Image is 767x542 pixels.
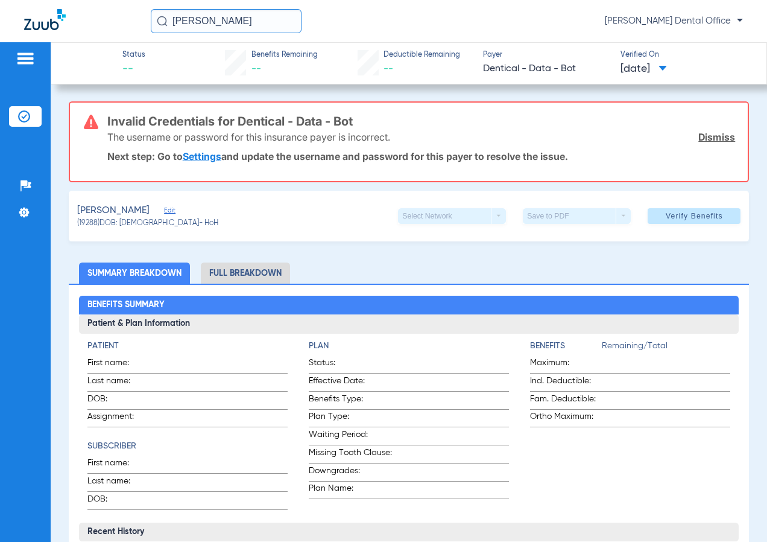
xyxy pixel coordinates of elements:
span: Last name: [87,375,147,391]
span: Dentical - Data - Bot [483,62,610,77]
p: The username or password for this insurance payer is incorrect. [107,131,390,143]
span: Verified On [620,50,748,61]
span: Fam. Deductible: [530,393,602,409]
h3: Patient & Plan Information [79,314,739,334]
h2: Benefits Summary [79,296,739,315]
span: Deductible Remaining [383,50,460,61]
span: DOB: [87,393,147,409]
button: Verify Benefits [648,208,740,224]
span: Verify Benefits [666,211,723,221]
span: Payer [483,50,610,61]
span: DOB: [87,493,147,509]
span: -- [251,64,261,74]
h3: Invalid Credentials for Dentical - Data - Bot [107,115,736,127]
img: Search Icon [157,16,168,27]
span: [PERSON_NAME] [77,203,150,218]
app-breakdown-title: Benefits [530,340,602,357]
span: Assignment: [87,410,147,427]
span: Missing Tooth Clause: [309,447,397,463]
span: Last name: [87,475,147,491]
span: [DATE] [620,62,667,77]
li: Full Breakdown [201,263,290,284]
span: -- [383,64,393,74]
span: Downgrades: [309,465,397,481]
a: Dismiss [698,131,735,143]
img: error-icon [84,115,98,129]
span: -- [122,62,145,77]
input: Search for patients [151,9,301,33]
span: Ind. Deductible: [530,375,602,391]
span: Plan Type: [309,410,397,427]
h4: Subscriber [87,440,288,453]
h4: Benefits [530,340,602,352]
span: [PERSON_NAME] Dental Office [605,15,743,27]
span: Edit [164,206,175,218]
img: hamburger-icon [16,51,35,66]
span: Waiting Period: [309,429,397,445]
h3: Recent History [79,523,739,542]
span: First name: [87,457,147,473]
span: Ortho Maximum: [530,410,602,427]
span: First name: [87,357,147,373]
span: Effective Date: [309,375,397,391]
span: Benefits Remaining [251,50,318,61]
span: Maximum: [530,357,602,373]
span: (19288) DOB: [DEMOGRAPHIC_DATA] - HoH [77,218,218,229]
a: Settings [183,150,221,162]
img: Zuub Logo [24,9,66,30]
span: Benefits Type: [309,393,397,409]
iframe: Chat Widget [707,484,767,542]
span: Status [122,50,145,61]
li: Summary Breakdown [79,263,190,284]
h4: Plan [309,340,509,352]
span: Status: [309,357,397,373]
span: Remaining/Total [602,340,730,357]
span: Plan Name: [309,482,397,499]
h4: Patient [87,340,288,352]
p: Next step: Go to and update the username and password for this payer to resolve the issue. [107,150,736,162]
